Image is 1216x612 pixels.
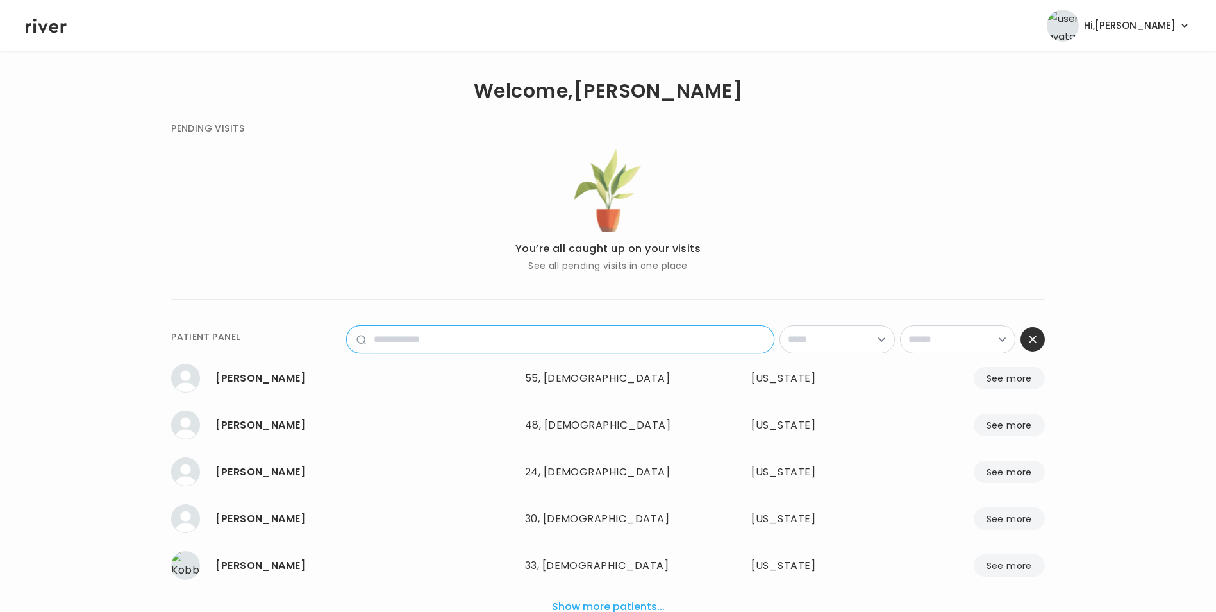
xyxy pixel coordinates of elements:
[525,510,692,528] div: 30, [DEMOGRAPHIC_DATA]
[215,463,515,481] div: Santiago Fernandez
[515,258,701,273] p: See all pending visits in one place
[515,240,701,258] p: You’re all caught up on your visits
[215,557,515,575] div: Kobby Amoah
[215,370,515,387] div: Monica Pita Mendoza
[171,329,240,344] div: PATIENT PANEL
[751,463,868,481] div: Virginia
[525,463,692,481] div: 24, [DEMOGRAPHIC_DATA]
[525,557,692,575] div: 33, [DEMOGRAPHIC_DATA]
[974,414,1045,436] button: See more
[525,370,692,387] div: 55, [DEMOGRAPHIC_DATA]
[171,364,200,393] img: Monica Pita Mendoza
[751,557,868,575] div: Minnesota
[1047,10,1190,42] button: user avatarHi,[PERSON_NAME]
[366,326,774,353] input: name
[751,510,868,528] div: California
[171,411,200,439] img: Alexie Leitner
[474,82,742,100] h1: Welcome, [PERSON_NAME]
[171,457,200,486] img: Santiago Fernandez
[751,416,868,434] div: Minnesota
[525,416,692,434] div: 48, [DEMOGRAPHIC_DATA]
[974,367,1045,389] button: See more
[215,510,515,528] div: Jose Bonilla
[974,507,1045,530] button: See more
[171,551,200,580] img: Kobby Amoah
[974,461,1045,483] button: See more
[171,121,244,136] div: PENDING VISITS
[1047,10,1079,42] img: user avatar
[751,370,868,387] div: Pennsylvania
[215,416,515,434] div: Alexie Leitner
[171,504,200,533] img: Jose Bonilla
[1084,17,1176,35] span: Hi, [PERSON_NAME]
[974,554,1045,577] button: See more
